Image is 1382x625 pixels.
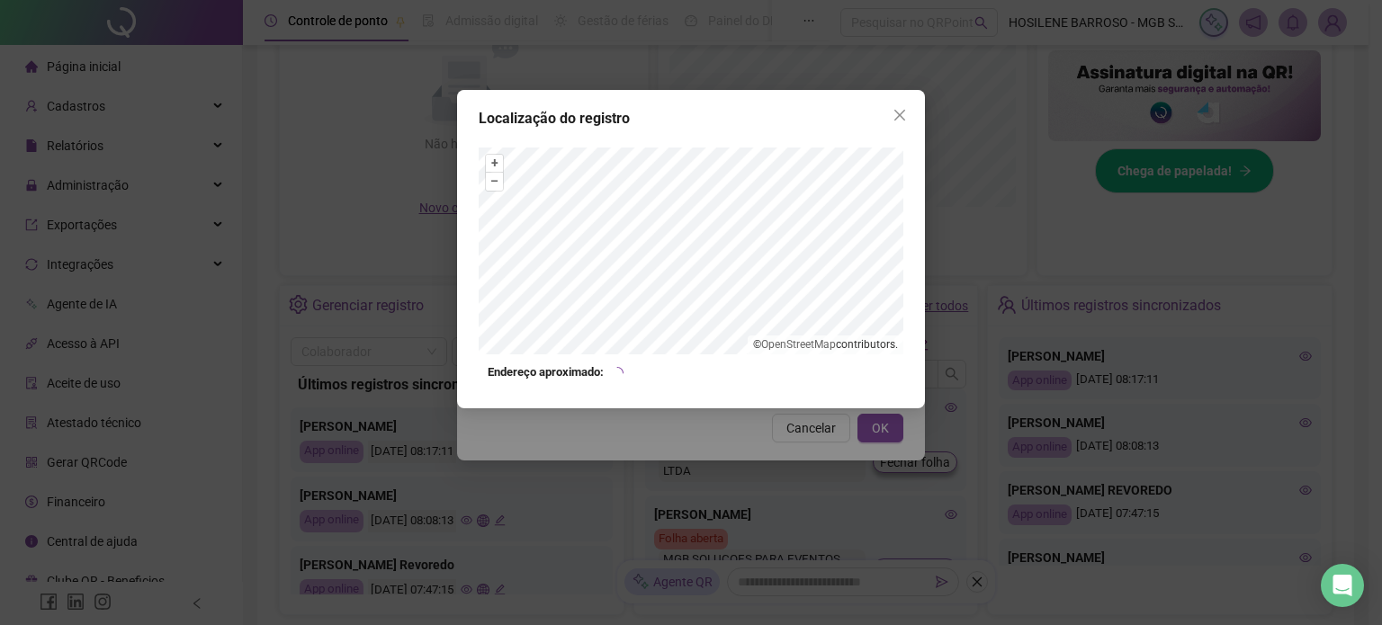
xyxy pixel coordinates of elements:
[488,363,604,381] strong: Endereço aproximado:
[761,338,836,351] a: OpenStreetMap
[753,338,898,351] li: © contributors.
[893,108,907,122] span: close
[1321,564,1364,607] div: Open Intercom Messenger
[479,108,903,129] div: Localização do registro
[885,101,914,129] button: Close
[486,173,503,190] button: –
[610,366,624,379] span: loading
[486,155,503,172] button: +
